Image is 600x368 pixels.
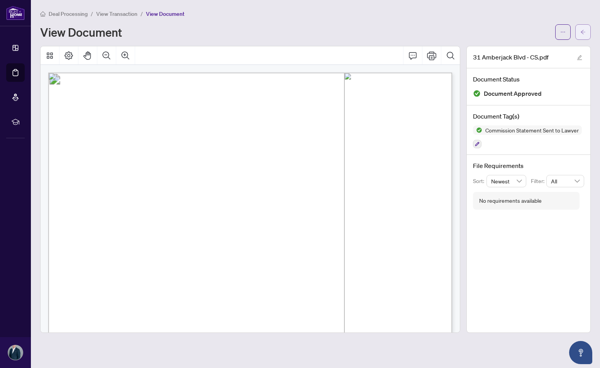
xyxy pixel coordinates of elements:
[577,55,582,60] span: edit
[49,10,88,17] span: Deal Processing
[479,197,542,205] div: No requirements available
[560,29,566,35] span: ellipsis
[473,53,549,62] span: 31 Amberjack Blvd - CS.pdf
[531,177,546,185] p: Filter:
[473,125,482,135] img: Status Icon
[491,175,522,187] span: Newest
[8,345,23,360] img: Profile Icon
[96,10,137,17] span: View Transaction
[484,88,542,99] span: Document Approved
[91,9,93,18] li: /
[473,75,584,84] h4: Document Status
[482,127,582,133] span: Commission Statement Sent to Lawyer
[473,90,481,97] img: Document Status
[473,177,486,185] p: Sort:
[473,161,584,170] h4: File Requirements
[569,341,592,364] button: Open asap
[551,175,580,187] span: All
[473,112,584,121] h4: Document Tag(s)
[40,11,46,17] span: home
[141,9,143,18] li: /
[40,26,122,38] h1: View Document
[6,6,25,20] img: logo
[580,29,586,35] span: arrow-left
[146,10,185,17] span: View Document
